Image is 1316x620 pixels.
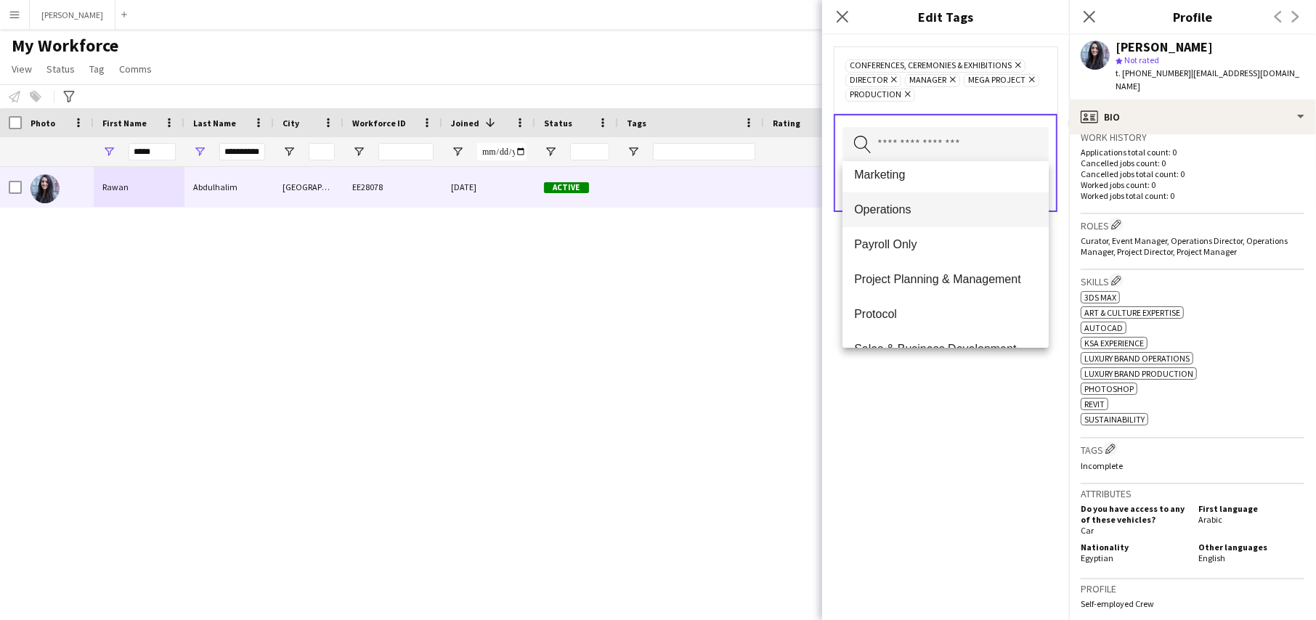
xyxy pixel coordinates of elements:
div: [DATE] [442,167,535,207]
span: Last Name [193,118,236,129]
span: Art & Culture Expertise [1084,307,1180,318]
span: Status [46,62,75,76]
span: Conferences, Ceremonies & Exhibitions [850,60,1012,72]
button: Open Filter Menu [627,145,640,158]
a: Status [41,60,81,78]
button: Open Filter Menu [193,145,206,158]
span: Comms [119,62,152,76]
span: Autocad [1084,322,1123,333]
span: Photo [31,118,55,129]
span: Director [850,75,888,86]
p: Applications total count: 0 [1081,147,1304,158]
h5: Do you have access to any of these vehicles? [1081,503,1187,525]
span: Status [544,118,572,129]
p: Cancelled jobs total count: 0 [1081,168,1304,179]
h3: Attributes [1081,487,1304,500]
h3: Edit Tags [822,7,1069,26]
span: Operations [854,203,1037,216]
app-action-btn: Advanced filters [60,88,78,105]
input: Last Name Filter Input [219,143,265,160]
h5: Nationality [1081,542,1187,552]
span: Luxury Brand Production [1084,368,1193,379]
h5: Other languages [1198,542,1304,552]
span: Manager [909,75,946,86]
div: Abdulhalim [184,167,274,207]
span: KSA Experience [1084,338,1144,348]
p: Cancelled jobs count: 0 [1081,158,1304,168]
button: Open Filter Menu [352,145,365,158]
p: Worked jobs total count: 0 [1081,190,1304,201]
span: View [12,62,32,76]
p: Self-employed Crew [1081,598,1304,609]
div: Rawan [94,167,184,207]
p: Worked jobs count: 0 [1081,179,1304,190]
input: City Filter Input [309,143,335,160]
input: Tags Filter Input [653,143,755,160]
input: First Name Filter Input [129,143,176,160]
button: Open Filter Menu [283,145,296,158]
a: Tag [84,60,110,78]
span: Curator, Event Manager, Operations Director, Operations Manager, Project Director, Project Manager [1081,235,1288,257]
div: EE28078 [344,167,442,207]
span: Luxury Brand Operations [1084,353,1190,364]
span: Sales & Business Development [854,342,1037,356]
span: Payroll Only [854,237,1037,251]
span: Tags [627,118,646,129]
span: Workforce ID [352,118,406,129]
span: English [1198,552,1225,563]
span: Active [544,182,589,193]
span: City [283,118,299,129]
div: [GEOGRAPHIC_DATA] [274,167,344,207]
button: Open Filter Menu [451,145,464,158]
span: 3Ds MAX [1084,292,1116,303]
div: [PERSON_NAME] [1116,41,1213,54]
span: Sustainability [1084,414,1145,425]
span: Rating [773,118,800,129]
button: [PERSON_NAME] [30,1,115,29]
span: First Name [102,118,147,129]
span: Revit [1084,399,1105,409]
span: Project Planning & Management [854,272,1037,286]
span: | [EMAIL_ADDRESS][DOMAIN_NAME] [1116,68,1299,91]
span: Egyptian [1081,552,1113,563]
h3: Roles [1081,217,1304,232]
span: Tag [89,62,105,76]
h3: Profile [1069,7,1316,26]
span: Marketing [854,168,1037,181]
h3: Work history [1081,131,1304,144]
span: Protocol [854,307,1037,321]
span: t. [PHONE_NUMBER] [1116,68,1191,78]
a: View [6,60,38,78]
h3: Skills [1081,273,1304,288]
input: Joined Filter Input [477,143,527,160]
h3: Tags [1081,441,1304,457]
input: Workforce ID Filter Input [378,143,434,160]
button: Open Filter Menu [544,145,557,158]
span: My Workforce [12,35,118,57]
button: Open Filter Menu [102,145,115,158]
span: Production [850,89,901,101]
h3: Profile [1081,582,1304,595]
span: Photoshop [1084,383,1134,394]
span: Not rated [1124,54,1159,65]
span: Car [1081,525,1094,536]
img: Rawan Abdulhalim [31,174,60,203]
p: Incomplete [1081,460,1304,471]
input: Status Filter Input [570,143,609,160]
span: Arabic [1198,514,1222,525]
span: Mega Project [968,75,1025,86]
a: Comms [113,60,158,78]
div: Bio [1069,99,1316,134]
h5: First language [1198,503,1304,514]
span: Joined [451,118,479,129]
